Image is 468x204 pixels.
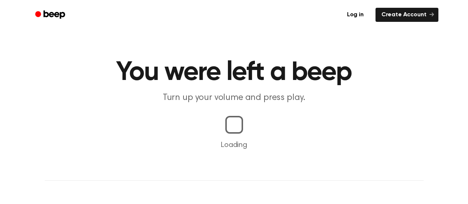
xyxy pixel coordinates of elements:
p: Loading [9,140,459,151]
a: Create Account [376,8,438,22]
a: Log in [340,6,371,23]
p: Turn up your volume and press play. [92,92,376,104]
h1: You were left a beep [45,59,424,86]
a: Beep [30,8,72,22]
